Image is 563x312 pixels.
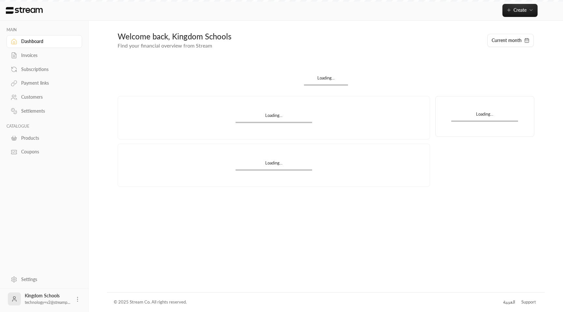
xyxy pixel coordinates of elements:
[503,299,515,305] div: العربية
[7,49,82,62] a: Invoices
[25,300,70,305] span: technology+v2@streamp...
[25,292,70,305] div: Kingdom Schools
[7,91,82,104] a: Customers
[502,4,538,17] button: Create
[7,124,82,129] p: CATALOGUE
[451,111,518,121] div: Loading...
[21,276,74,283] div: Settings
[114,299,187,305] div: © 2025 Stream Co. All rights reserved.
[118,42,212,49] span: Find your financial overview from Stream
[21,108,74,114] div: Settlements
[304,75,348,84] div: Loading...
[7,273,82,286] a: Settings
[7,146,82,158] a: Coupons
[5,7,43,14] img: Logo
[21,66,74,73] div: Subscriptions
[21,135,74,141] div: Products
[236,112,312,122] div: Loading...
[7,63,82,76] a: Subscriptions
[21,52,74,59] div: Invoices
[487,34,534,47] button: Current month
[7,35,82,48] a: Dashboard
[118,31,481,42] div: Welcome back, Kingdom Schools
[236,160,312,169] div: Loading...
[7,27,82,33] p: MAIN
[21,94,74,100] div: Customers
[513,7,527,13] span: Create
[21,38,74,45] div: Dashboard
[7,105,82,118] a: Settlements
[7,132,82,144] a: Products
[7,77,82,90] a: Payment links
[21,149,74,155] div: Coupons
[519,296,538,308] a: Support
[21,80,74,86] div: Payment links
